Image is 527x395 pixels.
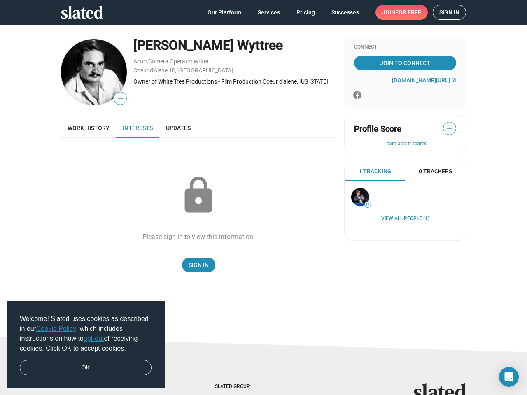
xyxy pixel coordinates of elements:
span: 1 Tracking [359,167,392,175]
a: Joinfor free [375,5,428,20]
div: Slated Group [215,383,271,390]
span: for free [395,5,421,20]
span: Sign In [189,258,209,272]
a: Sign In [182,258,215,272]
span: Sign in [439,5,459,19]
div: Owner of White Tree Productions - Film Production Coeur d'alene, [US_STATE]. [133,78,336,86]
a: Actor [133,58,147,65]
div: Open Intercom Messenger [499,367,519,387]
div: [PERSON_NAME] Wyttree [133,37,336,54]
a: Updates [159,118,197,138]
span: Join [382,5,421,20]
button: Learn about scores [354,141,456,147]
span: — [114,93,126,104]
a: Services [251,5,287,20]
a: Coeur d'Alene, ID, [GEOGRAPHIC_DATA] [133,67,233,74]
span: 0 Trackers [419,167,452,175]
a: Interests [116,118,159,138]
img: Steve L. Wyttree [61,39,127,105]
div: Please sign in to view this information. [142,232,255,241]
a: [DOMAIN_NAME][URL] [392,77,456,84]
span: Pricing [296,5,315,20]
span: — [443,123,456,134]
span: Interests [123,125,153,131]
a: opt-out [84,335,104,342]
span: [DOMAIN_NAME][URL] [392,77,450,84]
span: Our Platform [208,5,241,20]
span: , [147,60,148,64]
span: Profile Score [354,123,401,135]
span: Services [258,5,280,20]
div: cookieconsent [7,301,165,389]
span: Welcome! Slated uses cookies as described in our , which includes instructions on how to of recei... [20,314,152,353]
img: Stephan Paternot [351,188,369,206]
span: Join To Connect [356,56,455,70]
a: Work history [61,118,116,138]
mat-icon: lock [178,175,219,216]
span: Successes [331,5,359,20]
a: dismiss cookie message [20,360,152,376]
a: Join To Connect [354,56,456,70]
a: View all People (1) [381,216,429,222]
a: Successes [325,5,366,20]
a: Cookie Policy [36,325,76,332]
span: 41 [365,202,371,207]
mat-icon: open_in_new [451,78,456,83]
span: Updates [166,125,191,131]
a: Our Platform [201,5,248,20]
a: Camera Operator [148,58,193,65]
span: Work history [68,125,110,131]
a: Pricing [290,5,322,20]
a: Sign in [433,5,466,20]
div: Connect [354,44,456,51]
a: Writer [194,58,209,65]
